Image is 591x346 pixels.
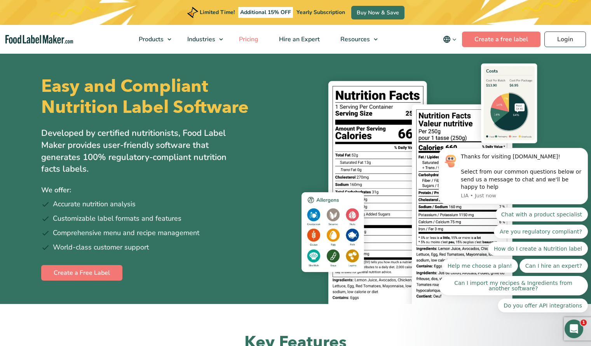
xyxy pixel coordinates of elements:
[338,35,371,44] span: Resources
[53,242,149,253] span: World-class customer support
[296,9,345,16] span: Yearly Subscription
[277,35,321,44] span: Hire an Expert
[238,7,293,18] span: Additional 15% OFF
[41,265,122,281] a: Create a Free Label
[177,25,227,54] a: Industries
[544,32,586,47] a: Login
[185,35,216,44] span: Industries
[237,35,259,44] span: Pricing
[229,25,267,54] a: Pricing
[269,25,328,54] a: Hire an Expert
[565,320,583,338] iframe: Intercom live chat
[41,184,290,196] p: We offer:
[330,25,382,54] a: Resources
[436,39,591,325] iframe: Intercom notifications message
[41,127,243,175] p: Developed by certified nutritionists, Food Label Maker provides user-friendly software that gener...
[462,32,540,47] a: Create a free label
[129,25,175,54] a: Products
[53,199,136,209] span: Accurate nutrition analysis
[136,35,164,44] span: Products
[53,228,199,238] span: Comprehensive menu and recipe management
[581,320,587,326] span: 1
[41,76,289,118] h1: Easy and Compliant Nutrition Label Software
[351,6,404,19] a: Buy Now & Save
[53,213,181,224] span: Customizable label formats and features
[200,9,235,16] span: Limited Time!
